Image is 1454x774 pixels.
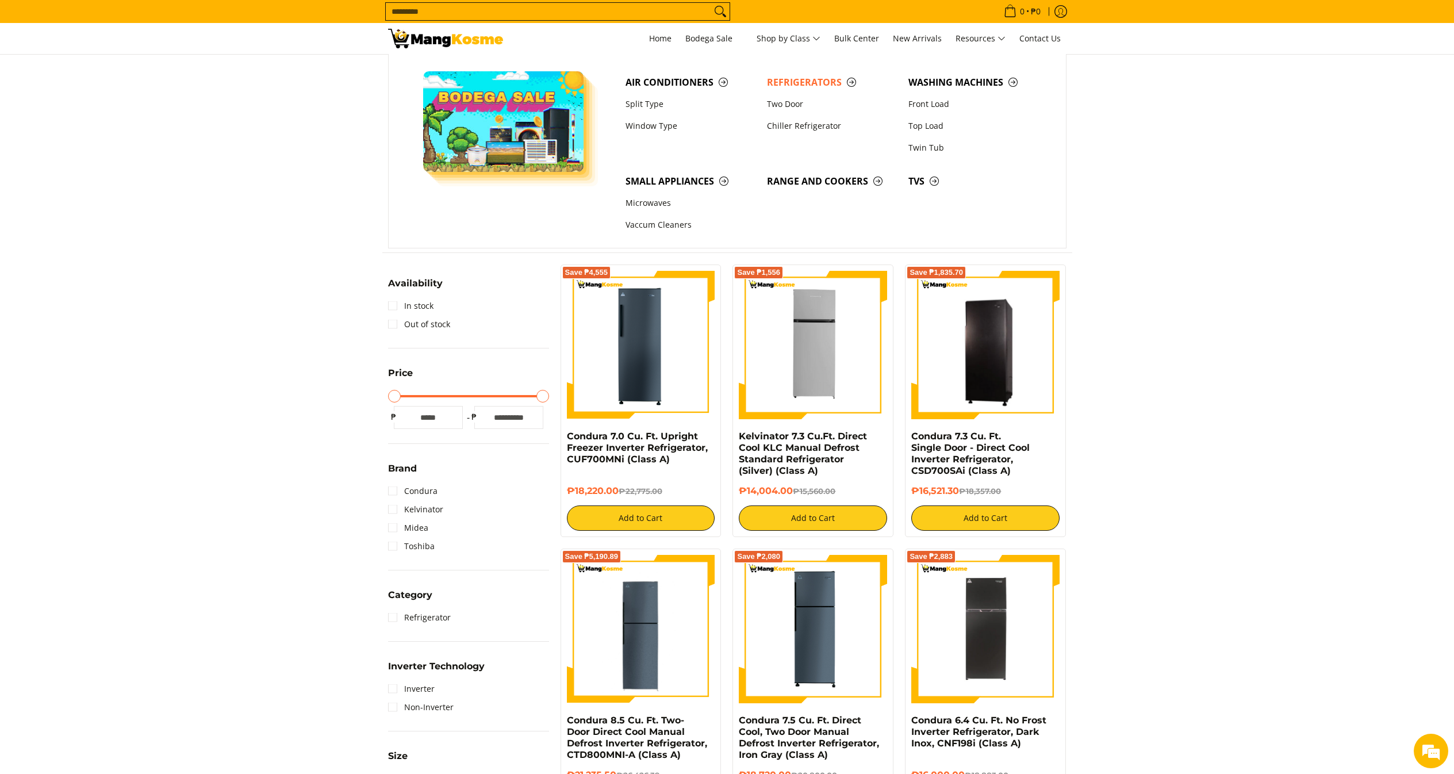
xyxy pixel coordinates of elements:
a: Condura 7.3 Cu. Ft. Single Door - Direct Cool Inverter Refrigerator, CSD700SAi (Class A) [911,431,1030,476]
a: Washing Machines [903,71,1044,93]
a: Midea [388,519,428,537]
a: TVs [903,170,1044,192]
a: Contact Us [1014,23,1066,54]
a: Refrigerator [388,608,451,627]
span: Air Conditioners [626,75,755,90]
img: Condura 6.4 Cu. Ft. No Frost Inverter Refrigerator, Dark Inox, CNF198i (Class A) [911,555,1060,703]
summary: Open [388,369,413,386]
span: ₱ [388,411,400,423]
a: Split Type [620,93,761,115]
span: Save ₱4,555 [565,269,608,276]
a: Microwaves [620,193,761,214]
a: Refrigerators [761,71,903,93]
span: Save ₱2,080 [737,553,780,560]
button: Search [711,3,730,20]
summary: Open [388,464,417,482]
a: Condura 8.5 Cu. Ft. Two-Door Direct Cool Manual Defrost Inverter Refrigerator, CTD800MNI-A (Class A) [567,715,707,760]
img: Condura 7.0 Cu. Ft. Upright Freezer Inverter Refrigerator, CUF700MNi (Class A) [567,271,715,419]
a: Kelvinator [388,500,443,519]
span: Brand [388,464,417,473]
span: ₱0 [1029,7,1042,16]
span: Save ₱1,835.70 [910,269,963,276]
h6: ₱16,521.30 [911,485,1060,497]
a: Window Type [620,115,761,137]
a: Bulk Center [828,23,885,54]
summary: Open [388,591,432,608]
span: TVs [908,174,1038,189]
summary: Open [388,752,408,769]
span: Home [649,33,672,44]
span: Inverter Technology [388,662,485,671]
a: Range and Cookers [761,170,903,192]
span: Resources [956,32,1006,46]
button: Add to Cart [567,505,715,531]
span: Contact Us [1019,33,1061,44]
span: Range and Cookers [767,174,897,189]
a: Top Load [903,115,1044,137]
a: Condura 7.0 Cu. Ft. Upright Freezer Inverter Refrigerator, CUF700MNi (Class A) [567,431,708,465]
del: ₱18,357.00 [959,486,1001,496]
a: Condura [388,482,438,500]
a: New Arrivals [887,23,947,54]
summary: Open [388,279,443,297]
a: Bodega Sale [680,23,749,54]
a: Front Load [903,93,1044,115]
button: Add to Cart [739,505,887,531]
span: Save ₱5,190.89 [565,553,619,560]
span: New Arrivals [893,33,942,44]
del: ₱22,775.00 [619,486,662,496]
span: Refrigerators [767,75,897,90]
img: Bodega Sale Refrigerator l Mang Kosme: Home Appliances Warehouse Sale [388,29,503,48]
img: condura-direct-cool-7.5-cubic-feet-2-door-manual-defrost-inverter-ref-iron-gray-full-view-mang-kosme [739,555,887,703]
a: Resources [950,23,1011,54]
a: Toshiba [388,537,435,555]
a: Twin Tub [903,137,1044,159]
a: In stock [388,297,433,315]
img: Condura 8.5 Cu. Ft. Two-Door Direct Cool Manual Defrost Inverter Refrigerator, CTD800MNI-A (Class A) [567,555,715,703]
a: Home [643,23,677,54]
img: Kelvinator 7.3 Cu.Ft. Direct Cool KLC Manual Defrost Standard Refrigerator (Silver) (Class A) [739,271,887,419]
span: Save ₱2,883 [910,553,953,560]
img: Bodega Sale [423,71,584,172]
a: Condura 7.5 Cu. Ft. Direct Cool, Two Door Manual Defrost Inverter Refrigerator, Iron Gray (Class A) [739,715,879,760]
h6: ₱14,004.00 [739,485,887,497]
span: Washing Machines [908,75,1038,90]
a: Condura 6.4 Cu. Ft. No Frost Inverter Refrigerator, Dark Inox, CNF198i (Class A) [911,715,1046,749]
span: 0 [1018,7,1026,16]
span: Small Appliances [626,174,755,189]
span: Shop by Class [757,32,820,46]
a: Small Appliances [620,170,761,192]
summary: Open [388,662,485,680]
a: Kelvinator 7.3 Cu.Ft. Direct Cool KLC Manual Defrost Standard Refrigerator (Silver) (Class A) [739,431,867,476]
a: Non-Inverter [388,698,454,716]
nav: Main Menu [515,23,1066,54]
button: Add to Cart [911,505,1060,531]
img: Condura 7.3 Cu. Ft. Single Door - Direct Cool Inverter Refrigerator, CSD700SAi (Class A) [911,273,1060,417]
a: Air Conditioners [620,71,761,93]
span: ₱ [469,411,480,423]
a: Chiller Refrigerator [761,115,903,137]
h6: ₱18,220.00 [567,485,715,497]
span: Availability [388,279,443,288]
span: Bulk Center [834,33,879,44]
del: ₱15,560.00 [793,486,835,496]
span: Size [388,752,408,761]
a: Inverter [388,680,435,698]
span: • [1000,5,1044,18]
a: Two Door [761,93,903,115]
span: Category [388,591,432,600]
a: Shop by Class [751,23,826,54]
a: Vaccum Cleaners [620,214,761,236]
span: Save ₱1,556 [737,269,780,276]
a: Out of stock [388,315,450,334]
span: Bodega Sale [685,32,743,46]
span: Price [388,369,413,378]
